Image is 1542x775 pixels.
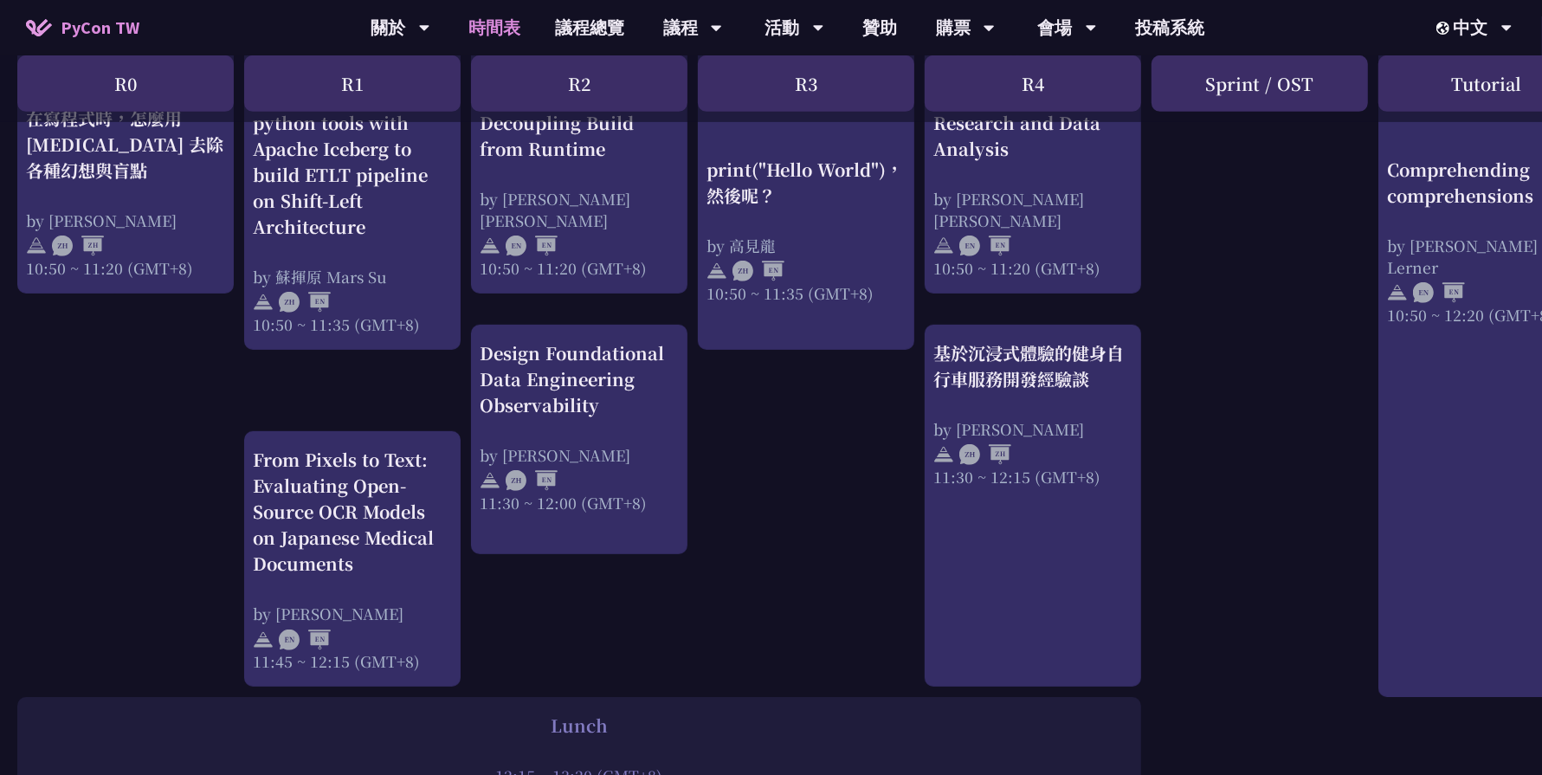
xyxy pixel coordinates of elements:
[26,80,225,184] div: 請來的 AI Agent 同事們在寫程式時，怎麼用 [MEDICAL_DATA] 去除各種幻想與盲點
[52,236,104,256] img: ZHZH.38617ef.svg
[26,257,225,279] div: 10:50 ~ 11:20 (GMT+8)
[706,234,906,255] div: by 高見龍
[9,6,157,49] a: PyCon TW
[706,281,906,303] div: 10:50 ~ 11:35 (GMT+8)
[26,210,225,231] div: by [PERSON_NAME]
[480,444,679,466] div: by [PERSON_NAME]
[959,444,1011,465] img: ZHZH.38617ef.svg
[253,447,452,672] a: From Pixels to Text: Evaluating Open-Source OCR Models on Japanese Medical Documents by [PERSON_N...
[253,313,452,335] div: 10:50 ~ 11:35 (GMT+8)
[480,188,679,231] div: by [PERSON_NAME] [PERSON_NAME]
[279,630,331,650] img: ENEN.5a408d1.svg
[706,261,727,281] img: svg+xml;base64,PHN2ZyB4bWxucz0iaHR0cDovL3d3dy53My5vcmcvMjAwMC9zdmciIHdpZHRoPSIyNCIgaGVpZ2h0PSIyNC...
[933,466,1132,488] div: 11:30 ~ 12:15 (GMT+8)
[933,188,1132,231] div: by [PERSON_NAME] [PERSON_NAME]
[480,340,679,539] a: Design Foundational Data Engineering Observability by [PERSON_NAME] 11:30 ~ 12:00 (GMT+8)
[1387,282,1408,303] img: svg+xml;base64,PHN2ZyB4bWxucz0iaHR0cDovL3d3dy53My5vcmcvMjAwMC9zdmciIHdpZHRoPSIyNCIgaGVpZ2h0PSIyNC...
[706,32,906,335] a: print("Hello World")，然後呢？ by 高見龍 10:50 ~ 11:35 (GMT+8)
[1413,282,1465,303] img: ENEN.5a408d1.svg
[1436,22,1454,35] img: Locale Icon
[506,236,558,256] img: ENEN.5a408d1.svg
[933,418,1132,440] div: by [PERSON_NAME]
[244,55,461,112] div: R1
[933,236,954,256] img: svg+xml;base64,PHN2ZyB4bWxucz0iaHR0cDovL3d3dy53My5vcmcvMjAwMC9zdmciIHdpZHRoPSIyNCIgaGVpZ2h0PSIyNC...
[925,55,1141,112] div: R4
[253,650,452,672] div: 11:45 ~ 12:15 (GMT+8)
[253,447,452,577] div: From Pixels to Text: Evaluating Open-Source OCR Models on Japanese Medical Documents
[480,32,679,279] a: Maintainable Python Deployments at Scale: Decoupling Build from Runtime by [PERSON_NAME] [PERSON_...
[471,55,687,112] div: R2
[26,19,52,36] img: Home icon of PyCon TW 2025
[933,340,1132,392] div: 基於沉浸式體驗的健身自行車服務開發經驗談
[480,470,500,491] img: svg+xml;base64,PHN2ZyB4bWxucz0iaHR0cDovL3d3dy53My5vcmcvMjAwMC9zdmciIHdpZHRoPSIyNCIgaGVpZ2h0PSIyNC...
[253,293,274,313] img: svg+xml;base64,PHN2ZyB4bWxucz0iaHR0cDovL3d3dy53My5vcmcvMjAwMC9zdmciIHdpZHRoPSIyNCIgaGVpZ2h0PSIyNC...
[253,84,452,240] div: How to integrate python tools with Apache Iceberg to build ETLT pipeline on Shift-Left Architecture
[959,236,1011,256] img: ENEN.5a408d1.svg
[253,32,452,335] a: How to integrate python tools with Apache Iceberg to build ETLT pipeline on Shift-Left Architectu...
[26,713,1132,739] div: Lunch
[933,340,1132,672] a: 基於沉浸式體驗的健身自行車服務開發經驗談 by [PERSON_NAME] 11:30 ~ 12:15 (GMT+8)
[26,236,47,256] img: svg+xml;base64,PHN2ZyB4bWxucz0iaHR0cDovL3d3dy53My5vcmcvMjAwMC9zdmciIHdpZHRoPSIyNCIgaGVpZ2h0PSIyNC...
[732,261,784,281] img: ZHEN.371966e.svg
[933,257,1132,279] div: 10:50 ~ 11:20 (GMT+8)
[26,32,225,279] a: 請來的 AI Agent 同事們在寫程式時，怎麼用 [MEDICAL_DATA] 去除各種幻想與盲點 by [PERSON_NAME] 10:50 ~ 11:20 (GMT+8)
[480,492,679,513] div: 11:30 ~ 12:00 (GMT+8)
[253,603,452,624] div: by [PERSON_NAME]
[698,55,914,112] div: R3
[480,257,679,279] div: 10:50 ~ 11:20 (GMT+8)
[1152,55,1368,112] div: Sprint / OST
[61,15,139,41] span: PyCon TW
[17,55,234,112] div: R0
[253,630,274,650] img: svg+xml;base64,PHN2ZyB4bWxucz0iaHR0cDovL3d3dy53My5vcmcvMjAwMC9zdmciIHdpZHRoPSIyNCIgaGVpZ2h0PSIyNC...
[706,156,906,208] div: print("Hello World")，然後呢？
[933,444,954,465] img: svg+xml;base64,PHN2ZyB4bWxucz0iaHR0cDovL3d3dy53My5vcmcvMjAwMC9zdmciIHdpZHRoPSIyNCIgaGVpZ2h0PSIyNC...
[506,470,558,491] img: ZHEN.371966e.svg
[480,340,679,418] div: Design Foundational Data Engineering Observability
[279,293,331,313] img: ZHEN.371966e.svg
[933,32,1132,279] a: Exploring NASA's Use of Python: Applications in Space Research and Data Analysis by [PERSON_NAME]...
[480,236,500,256] img: svg+xml;base64,PHN2ZyB4bWxucz0iaHR0cDovL3d3dy53My5vcmcvMjAwMC9zdmciIHdpZHRoPSIyNCIgaGVpZ2h0PSIyNC...
[253,266,452,287] div: by 蘇揮原 Mars Su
